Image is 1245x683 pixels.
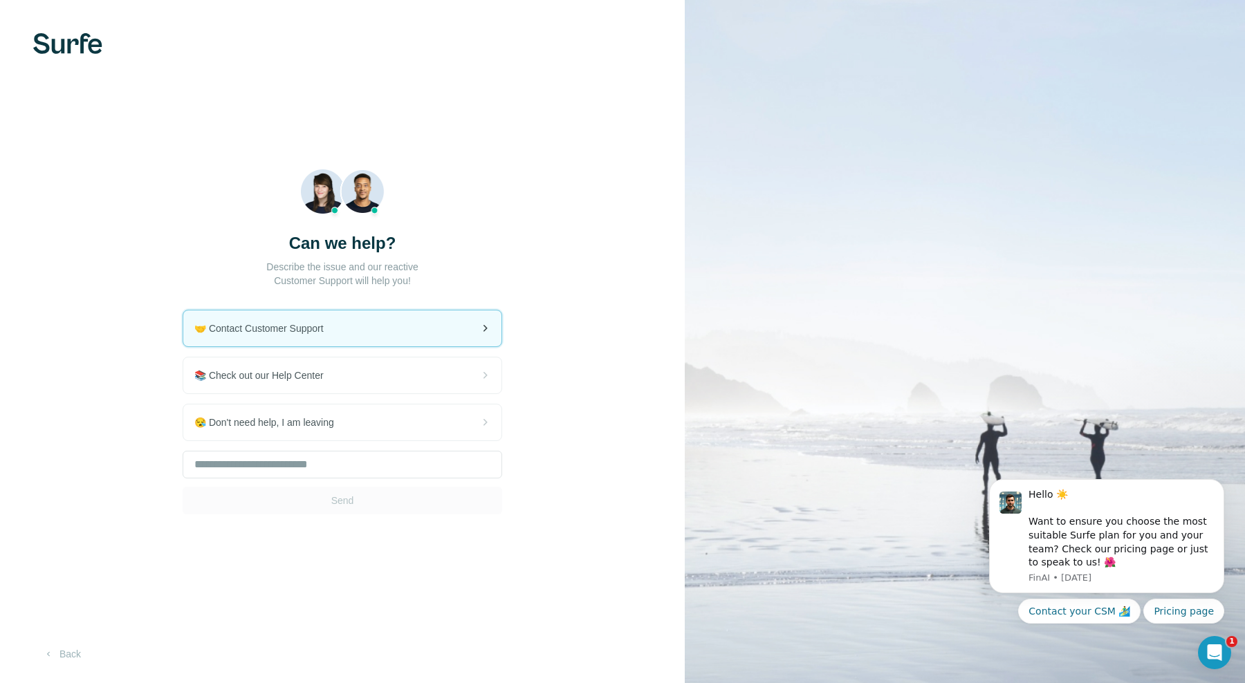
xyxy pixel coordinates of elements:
[1226,636,1237,647] span: 1
[274,274,411,288] p: Customer Support will help you!
[33,642,91,666] button: Back
[194,415,345,429] span: 😪 Don't need help, I am leaving
[33,33,102,54] img: Surfe's logo
[300,169,385,221] img: Beach Photo
[266,260,418,274] p: Describe the issue and our reactive
[194,321,335,335] span: 🤝 Contact Customer Support
[1198,636,1231,669] iframe: Intercom live chat
[968,467,1245,632] iframe: Intercom notifications message
[194,368,335,382] span: 📚 Check out our Help Center
[289,232,396,254] h3: Can we help?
